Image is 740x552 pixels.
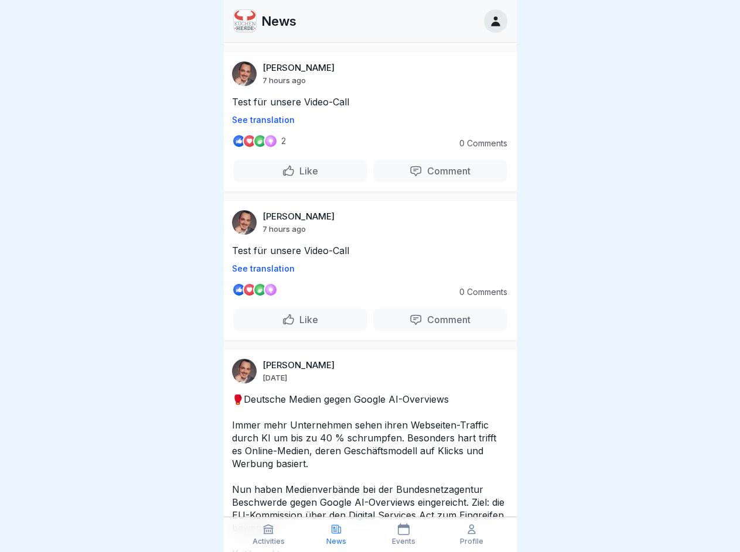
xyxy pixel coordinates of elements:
p: [PERSON_NAME] [262,63,335,73]
p: See translation [232,264,509,273]
p: 7 hours ago [262,224,306,234]
img: vyjpw951skg073owmonln6kd.png [234,10,256,32]
p: Test für unsere Video-Call [232,95,509,108]
p: 0 Comments [443,287,507,297]
p: 7 hours ago [262,76,306,85]
p: Activities [253,537,285,546]
p: [PERSON_NAME] [262,360,335,371]
p: 0 Comments [443,139,507,148]
p: News [326,537,346,546]
p: Comment [422,314,470,325]
p: Like [295,165,318,177]
p: Profile [460,537,483,546]
p: [PERSON_NAME] [262,211,335,222]
p: Comment [422,165,470,177]
p: See translation [232,115,509,125]
p: Like [295,314,318,325]
p: 2 [281,136,286,146]
p: [DATE] [262,373,287,382]
p: News [261,13,296,29]
p: Test für unsere Video-Call [232,244,509,257]
p: Events [392,537,415,546]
